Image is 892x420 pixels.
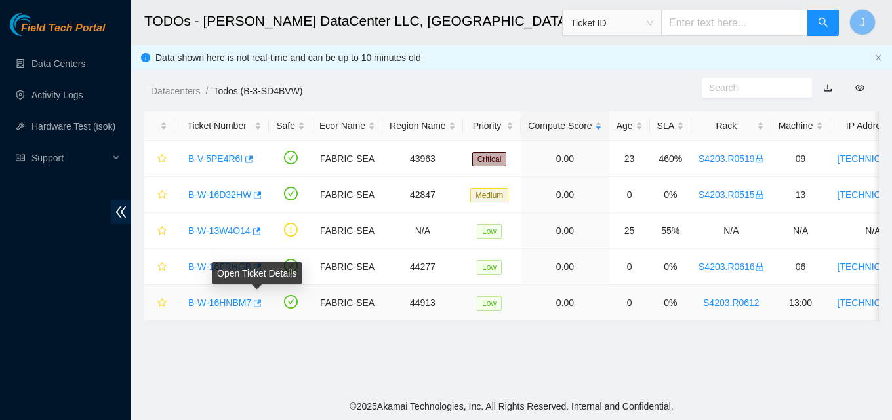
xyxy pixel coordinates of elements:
span: exclamation-circle [284,223,298,237]
a: Todos (B-3-SD4BVW) [213,86,302,96]
td: 0.00 [521,141,609,177]
span: Low [477,224,502,239]
span: Medium [470,188,509,202]
td: FABRIC-SEA [312,213,382,249]
td: 09 [771,141,830,177]
td: 44277 [382,249,463,285]
td: N/A [771,213,830,249]
span: star [157,298,167,309]
button: close [874,54,882,62]
span: eye [855,83,864,92]
a: B-W-16D32HW [188,189,251,200]
span: J [860,14,865,31]
span: / [205,86,208,96]
td: FABRIC-SEA [312,177,382,213]
a: Data Centers [31,58,85,69]
button: star [152,292,167,313]
span: Critical [472,152,507,166]
span: Low [477,260,502,275]
td: 06 [771,249,830,285]
td: 43963 [382,141,463,177]
td: 13 [771,177,830,213]
td: 42847 [382,177,463,213]
input: Enter text here... [661,10,808,36]
span: star [157,262,167,273]
td: 0 [609,249,650,285]
button: J [849,9,876,35]
a: download [823,83,832,93]
td: 0% [650,285,691,321]
a: Akamai TechnologiesField Tech Portal [10,24,105,41]
td: 13:00 [771,285,830,321]
footer: © 2025 Akamai Technologies, Inc. All Rights Reserved. Internal and Confidential. [131,392,892,420]
td: FABRIC-SEA [312,285,382,321]
span: double-left [111,200,131,224]
img: Akamai Technologies [10,13,66,36]
span: lock [755,190,764,199]
a: B-W-16FRHGB [188,261,251,272]
a: Hardware Test (isok) [31,121,115,132]
a: B-W-13W4O14 [188,225,251,236]
button: download [813,77,842,98]
span: star [157,226,167,237]
button: search [807,10,839,36]
td: 0% [650,177,691,213]
td: 44913 [382,285,463,321]
span: lock [755,262,764,271]
span: check-circle [284,259,298,273]
td: 0 [609,285,650,321]
td: 0.00 [521,285,609,321]
td: FABRIC-SEA [312,141,382,177]
span: check-circle [284,187,298,200]
td: 55% [650,213,691,249]
td: N/A [382,213,463,249]
td: FABRIC-SEA [312,249,382,285]
td: 23 [609,141,650,177]
a: S4203.R0515lock [699,189,764,200]
button: star [152,148,167,169]
a: B-V-5PE4R6I [188,153,243,164]
div: Open Ticket Details [212,262,302,284]
td: 25 [609,213,650,249]
td: 0.00 [521,213,609,249]
td: N/A [691,213,771,249]
a: B-W-16HNBM7 [188,297,251,308]
span: read [16,153,25,162]
td: 0.00 [521,249,609,285]
span: Ticket ID [571,13,653,33]
button: star [152,184,167,205]
a: Activity Logs [31,90,83,100]
td: 0 [609,177,650,213]
a: S4203.R0616lock [699,261,764,272]
td: 0.00 [521,177,609,213]
span: star [157,154,167,164]
span: check-circle [284,151,298,164]
a: S4203.R0519lock [699,153,764,164]
span: Low [477,296,502,311]
span: lock [755,154,764,163]
button: star [152,220,167,241]
span: search [818,17,828,29]
span: Support [31,145,109,171]
button: star [152,256,167,277]
input: Search [709,81,794,95]
span: star [157,190,167,200]
td: 460% [650,141,691,177]
td: 0% [650,249,691,285]
a: S4203.R0612 [703,297,760,308]
a: Datacenters [151,86,200,96]
span: check-circle [284,295,298,309]
span: Field Tech Portal [21,22,105,35]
